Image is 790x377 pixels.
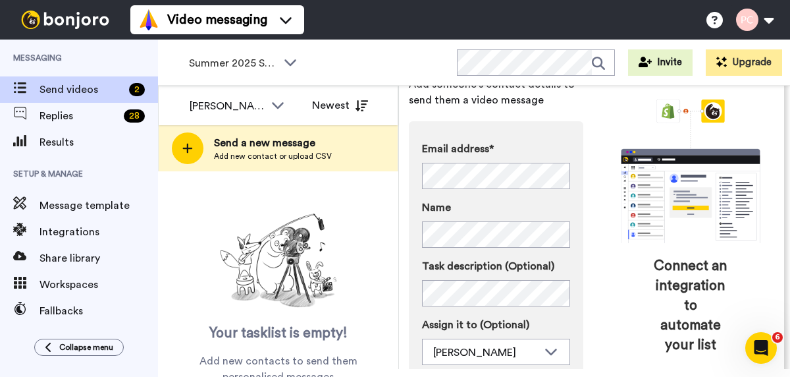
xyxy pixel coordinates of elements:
[34,339,124,356] button: Collapse menu
[422,258,570,274] label: Task description (Optional)
[745,332,777,364] iframe: Intercom live chat
[592,100,789,243] div: animation
[39,108,118,124] span: Replies
[628,49,693,76] button: Invite
[209,324,348,343] span: Your tasklist is empty!
[706,49,782,76] button: Upgrade
[39,224,158,240] span: Integrations
[167,11,267,29] span: Video messaging
[433,345,538,361] div: [PERSON_NAME]
[129,83,145,96] div: 2
[422,317,570,333] label: Assign it to (Optional)
[39,303,158,319] span: Fallbacks
[16,11,115,29] img: bj-logo-header-white.svg
[652,256,728,355] span: Connect an integration to automate your list
[189,55,277,71] span: Summer 2025 Surveys
[124,109,145,123] div: 28
[190,98,265,114] div: [PERSON_NAME]
[214,151,332,161] span: Add new contact or upload CSV
[302,92,378,119] button: Newest
[39,250,158,266] span: Share library
[39,134,158,150] span: Results
[409,76,583,108] span: Add someone's contact details to send them a video message
[772,332,783,343] span: 6
[59,342,113,353] span: Collapse menu
[214,135,332,151] span: Send a new message
[422,200,451,216] span: Name
[39,277,158,293] span: Workspaces
[422,141,570,157] label: Email address*
[39,198,158,214] span: Message template
[39,82,124,98] span: Send videos
[138,9,159,30] img: vm-color.svg
[213,208,344,314] img: ready-set-action.png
